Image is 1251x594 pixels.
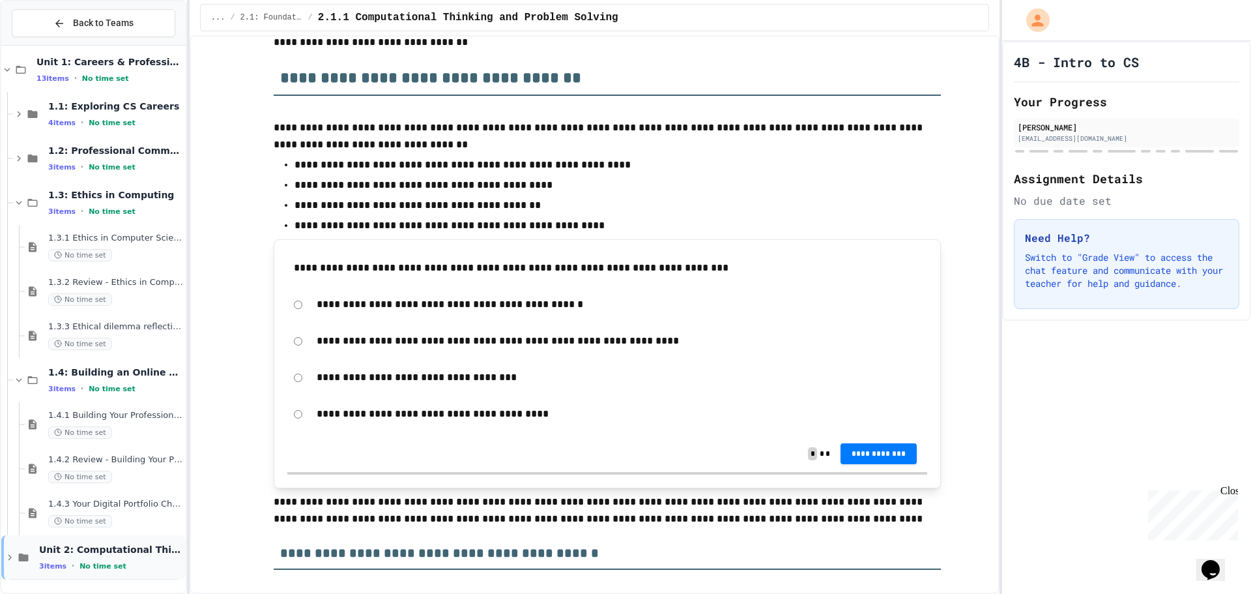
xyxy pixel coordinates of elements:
span: • [81,206,83,216]
span: ... [211,12,225,23]
span: 2.1: Foundations of Computational Thinking [240,12,303,23]
span: 1.3.3 Ethical dilemma reflections [48,321,183,333]
iframe: chat widget [1196,542,1238,581]
span: No time set [82,74,129,83]
span: 1.4: Building an Online Presence [48,366,183,378]
span: Unit 1: Careers & Professionalism [36,56,183,68]
span: No time set [48,293,112,306]
span: 1.3.2 Review - Ethics in Computer Science [48,277,183,288]
span: 1.4.2 Review - Building Your Professional Online Presence [48,454,183,466]
span: • [74,73,77,83]
span: 1.4.3 Your Digital Portfolio Challenge [48,499,183,510]
span: No time set [89,207,136,216]
h1: 4B - Intro to CS [1014,53,1139,71]
span: 3 items [39,562,66,571]
span: No time set [48,471,112,483]
span: No time set [48,426,112,439]
h2: Assignment Details [1014,170,1239,188]
span: / [230,12,235,23]
span: No time set [48,515,112,527]
span: No time set [89,119,136,127]
span: • [72,561,74,571]
span: No time set [48,249,112,261]
span: / [308,12,313,23]
span: 3 items [48,385,76,393]
p: Switch to "Grade View" to access the chat feature and communicate with your teacher for help and ... [1025,251,1228,290]
div: [PERSON_NAME] [1018,121,1235,133]
span: • [81,383,83,394]
span: 1.4.1 Building Your Professional Online Presence [48,410,183,421]
span: • [81,117,83,128]
span: No time set [89,385,136,393]
span: No time set [48,338,112,350]
span: 4 items [48,119,76,127]
span: No time set [79,562,126,571]
span: 3 items [48,163,76,171]
h3: Need Help? [1025,230,1228,246]
button: Back to Teams [12,9,175,37]
iframe: chat widget [1143,485,1238,541]
span: No time set [89,163,136,171]
div: My Account [1013,5,1053,35]
span: 2.1.1 Computational Thinking and Problem Solving [318,10,618,25]
span: 3 items [48,207,76,216]
div: Chat with us now!Close [5,5,90,83]
h2: Your Progress [1014,93,1239,111]
span: 1.2: Professional Communication [48,145,183,156]
span: 1.1: Exploring CS Careers [48,100,183,112]
span: Unit 2: Computational Thinking & Problem-Solving [39,544,183,556]
div: [EMAIL_ADDRESS][DOMAIN_NAME] [1018,134,1235,143]
span: Back to Teams [73,16,134,30]
span: • [81,162,83,172]
span: 1.3.1 Ethics in Computer Science [48,233,183,244]
span: 13 items [36,74,69,83]
div: No due date set [1014,193,1239,209]
span: 1.3: Ethics in Computing [48,189,183,201]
